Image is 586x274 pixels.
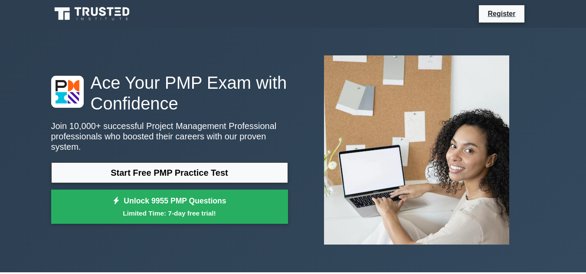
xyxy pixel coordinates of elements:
[51,190,288,224] a: Unlock 9955 PMP QuestionsLimited Time: 7-day free trial!
[51,121,288,152] p: Join 10,000+ successful Project Management Professional professionals who boosted their careers w...
[51,162,288,183] a: Start Free PMP Practice Test
[62,208,277,218] small: Limited Time: 7-day free trial!
[482,8,521,19] a: Register
[51,72,288,114] h1: Ace Your PMP Exam with Confidence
